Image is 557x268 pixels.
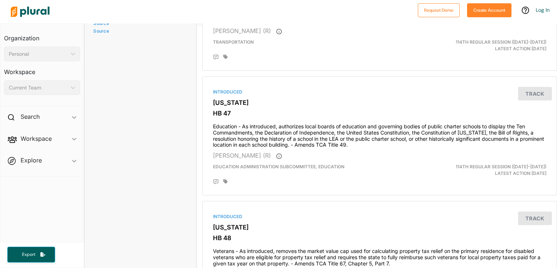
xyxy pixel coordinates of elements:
button: Export [7,247,55,263]
div: Add Position Statement [213,54,219,60]
h3: HB 48 [213,234,546,242]
span: 114th Regular Session ([DATE]-[DATE]) [456,164,546,169]
h3: [US_STATE] [213,99,546,106]
div: Add Position Statement [213,179,219,185]
div: Add tags [223,179,228,184]
div: Introduced [213,89,546,95]
div: Latest Action: [DATE] [437,164,552,177]
h4: Education - As introduced, authorizes local boards of education and governing bodies of public ch... [213,120,546,148]
div: Personal [9,50,68,58]
div: Add tags [223,54,228,59]
h4: Veterans - As introduced, removes the market value cap used for calculating property tax relief o... [213,245,546,267]
button: Track [518,87,552,100]
span: [PERSON_NAME] (R) [213,152,271,159]
div: Latest Action: [DATE] [437,39,552,52]
a: Log In [536,7,550,13]
span: Education Administration Subcommittee, Education [213,164,344,169]
span: Export [17,252,40,258]
button: Request Demo [418,3,460,17]
button: Track [518,212,552,225]
button: Create Account [467,3,511,17]
div: Introduced [213,213,546,220]
span: Transportation [213,39,254,45]
h3: Workspace [4,61,80,77]
div: Current Team [9,84,68,92]
span: 114th Regular Session ([DATE]-[DATE]) [456,39,546,45]
a: Create Account [467,6,511,14]
h3: HB 47 [213,110,546,117]
h3: Organization [4,27,80,44]
a: Request Demo [418,6,460,14]
span: [PERSON_NAME] (R) [213,27,271,34]
h3: [US_STATE] [213,224,546,231]
h2: Search [21,113,40,121]
a: Source [93,28,185,34]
